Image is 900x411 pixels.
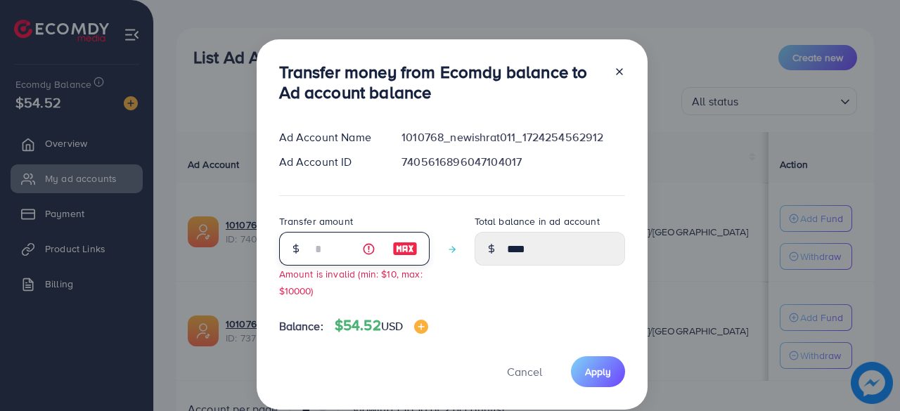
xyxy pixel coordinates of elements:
label: Transfer amount [279,214,353,228]
img: image [392,240,418,257]
span: USD [381,318,403,334]
label: Total balance in ad account [475,214,600,228]
span: Apply [585,365,611,379]
button: Cancel [489,356,560,386]
img: image [414,320,428,334]
span: Cancel [507,364,542,379]
span: Balance: [279,318,323,334]
button: Apply [571,356,625,386]
div: 7405616896047104017 [390,154,636,170]
div: Ad Account Name [268,129,391,145]
h4: $54.52 [335,317,428,334]
h3: Transfer money from Ecomdy balance to Ad account balance [279,62,603,103]
div: 1010768_newishrat011_1724254562912 [390,129,636,145]
small: Amount is invalid (min: $10, max: $10000) [279,267,423,296]
div: Ad Account ID [268,154,391,170]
